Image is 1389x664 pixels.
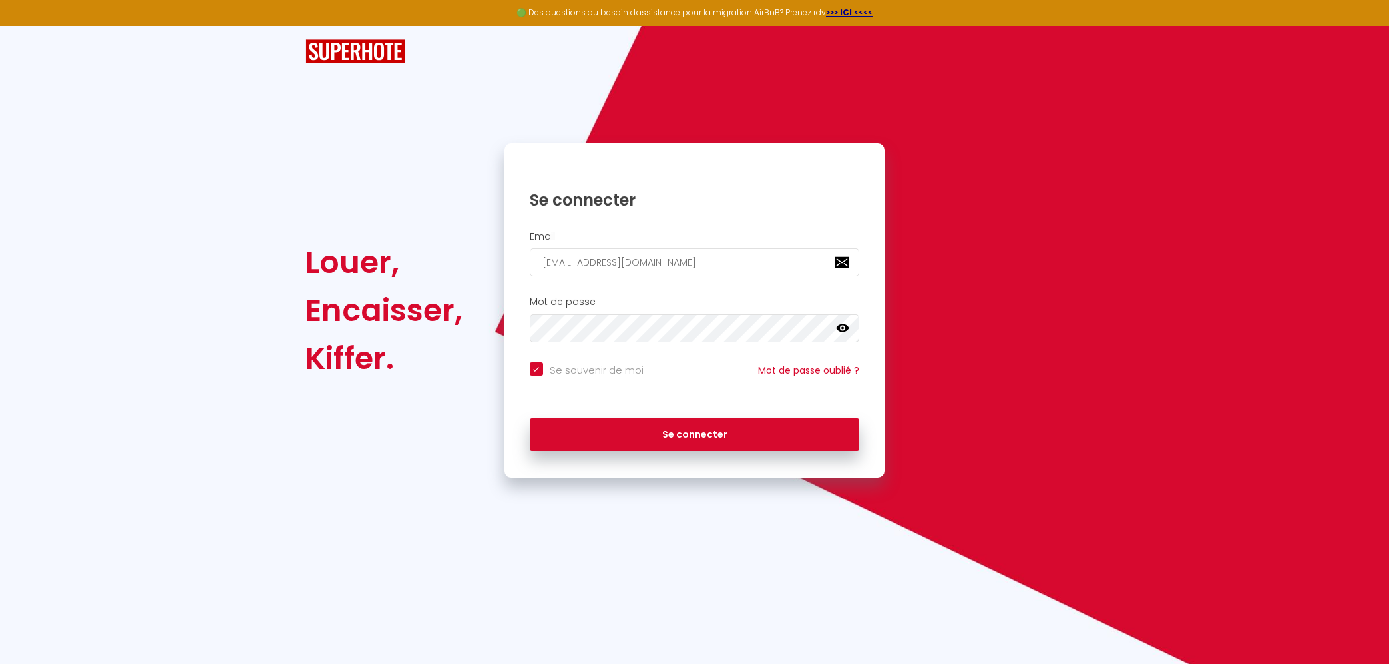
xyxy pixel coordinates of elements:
h2: Mot de passe [530,296,860,308]
a: Mot de passe oublié ? [758,364,859,377]
h1: Se connecter [530,190,860,210]
a: >>> ICI <<<< [826,7,873,18]
h2: Email [530,231,860,242]
input: Ton Email [530,248,860,276]
div: Encaisser, [305,286,463,334]
div: Louer, [305,238,463,286]
img: SuperHote logo [305,39,405,64]
button: Se connecter [530,418,860,452]
div: Kiffer. [305,334,463,382]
